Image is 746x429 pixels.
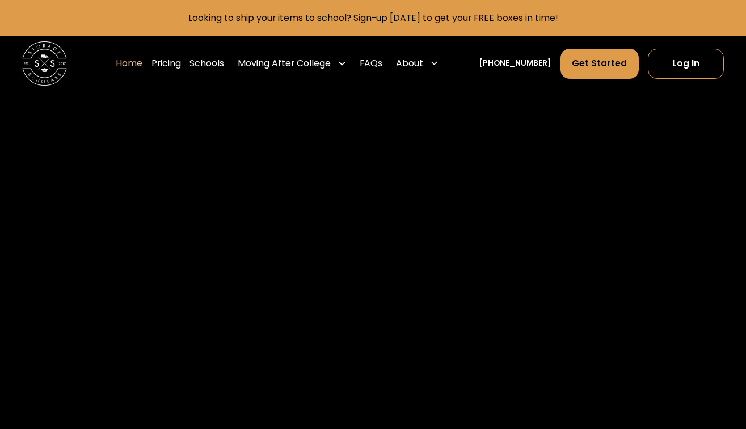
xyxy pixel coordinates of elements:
[238,57,331,70] div: Moving After College
[151,48,181,79] a: Pricing
[479,58,551,70] a: [PHONE_NUMBER]
[189,48,224,79] a: Schools
[360,48,382,79] a: FAQs
[188,11,558,24] a: Looking to ship your items to school? Sign-up [DATE] to get your FREE boxes in time!
[22,41,67,86] img: Storage Scholars main logo
[396,57,423,70] div: About
[648,49,724,79] a: Log In
[560,49,639,79] a: Get Started
[116,48,142,79] a: Home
